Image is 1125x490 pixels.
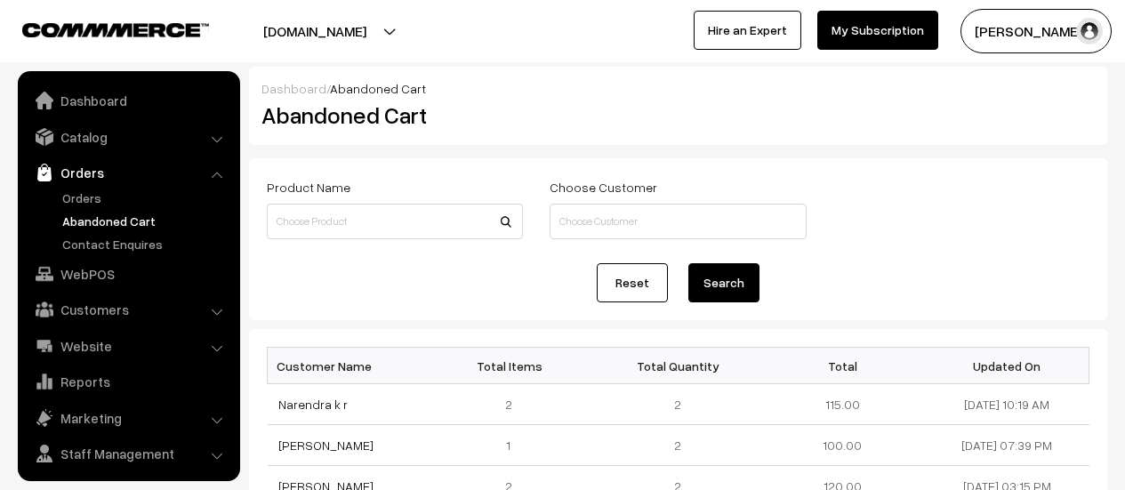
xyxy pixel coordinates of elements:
[267,204,523,239] input: Choose Product
[22,18,178,39] a: COMMMERCE
[760,348,925,384] th: Total
[22,293,234,325] a: Customers
[431,348,596,384] th: Total Items
[550,204,806,239] input: Choose Customer
[278,438,374,453] a: [PERSON_NAME]
[431,384,596,425] td: 2
[58,235,234,253] a: Contact Enquires
[330,81,426,96] span: Abandoned Cart
[596,425,760,466] td: 2
[1076,18,1103,44] img: user
[22,23,209,36] img: COMMMERCE
[596,384,760,425] td: 2
[201,9,429,53] button: [DOMAIN_NAME]
[22,402,234,434] a: Marketing
[22,157,234,189] a: Orders
[694,11,801,50] a: Hire an Expert
[22,365,234,398] a: Reports
[22,121,234,153] a: Catalog
[267,178,350,197] label: Product Name
[817,11,938,50] a: My Subscription
[261,101,521,129] h2: Abandoned Cart
[431,425,596,466] td: 1
[278,397,348,412] a: Narendra k r
[960,9,1112,53] button: [PERSON_NAME]
[597,263,668,302] a: Reset
[261,81,326,96] a: Dashboard
[58,212,234,230] a: Abandoned Cart
[22,438,234,470] a: Staff Management
[760,384,925,425] td: 115.00
[58,189,234,207] a: Orders
[268,348,432,384] th: Customer Name
[261,79,1095,98] div: /
[688,263,759,302] button: Search
[925,425,1089,466] td: [DATE] 07:39 PM
[925,348,1089,384] th: Updated On
[760,425,925,466] td: 100.00
[22,84,234,116] a: Dashboard
[596,348,760,384] th: Total Quantity
[925,384,1089,425] td: [DATE] 10:19 AM
[22,258,234,290] a: WebPOS
[550,178,657,197] label: Choose Customer
[22,330,234,362] a: Website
